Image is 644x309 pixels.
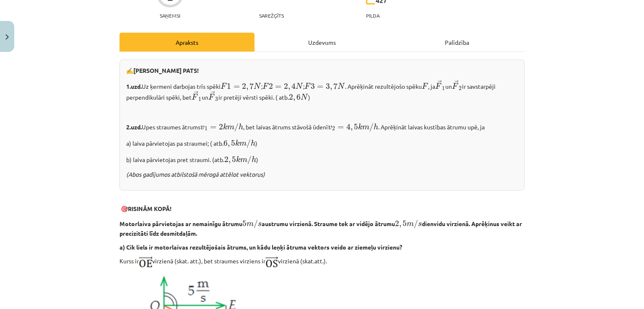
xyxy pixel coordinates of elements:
[126,170,265,178] i: (Abos gadījumos atbilstošā mērogā attēlot vektorus)
[210,126,216,129] span: =
[262,83,269,89] span: F
[442,86,445,90] span: 1
[242,221,247,227] span: 5
[240,158,247,162] span: m
[231,140,235,146] span: 5
[126,66,518,75] p: ✍️
[338,126,344,129] span: =
[351,127,353,131] span: ,
[205,126,208,131] span: 1
[239,123,243,129] span: h
[399,224,401,228] span: ,
[452,83,458,89] span: F
[200,125,205,129] span: v
[221,83,227,89] span: F
[366,13,379,18] p: pilda
[119,220,522,237] b: Aprēķinus veikt ar precizitāti līdz desmitdaļām.
[407,222,414,227] span: m
[304,83,311,89] span: F
[332,126,335,131] span: 2
[227,83,231,89] span: 1
[269,83,273,89] span: 2
[119,220,470,227] b: Motorlaiva pārvietojas ar nemainīgu ātrumu austrumu virzienā. Straume tek ar vidējo ātrumu dienvi...
[229,160,231,164] span: ,
[259,13,284,18] p: Sarežģīts
[289,94,293,100] span: 2
[219,124,223,129] span: 2
[296,94,301,100] span: 6
[358,123,362,129] span: k
[251,140,255,146] span: h
[254,33,390,51] div: Uzdevums
[247,156,252,165] span: /
[247,139,251,148] span: /
[459,86,462,90] span: 2
[288,86,290,90] span: ,
[330,86,332,90] span: ,
[119,33,254,51] div: Apraksts
[126,121,518,132] p: Upes straumes ātrums , bet laivas ātrums stāvošā ūdenī . Aprēķināt laivas kustības ātrumu upē, ja
[242,83,246,89] span: 2
[126,82,142,90] b: 1.uzd.
[338,83,345,89] span: N
[236,156,240,162] span: k
[223,123,227,129] span: k
[291,83,296,89] span: 4
[311,83,315,89] span: 3
[234,123,239,131] span: /
[223,140,228,146] span: 6
[119,257,525,267] p: Kurss ir virzienā (skat. att.), bet straumes virziens ir virzienā (skat.att.).
[239,142,247,146] span: m
[252,156,256,162] span: h
[438,80,442,86] span: →
[208,94,215,100] span: F
[258,222,262,227] span: s
[402,221,407,227] span: 5
[293,97,295,101] span: ,
[326,83,330,89] span: 3
[254,83,261,89] span: N
[346,123,351,129] span: 4
[133,67,199,74] b: [PERSON_NAME] PATS!
[247,222,254,227] span: m
[435,83,441,89] span: F
[227,125,234,129] span: m
[232,157,236,162] span: 5
[333,83,338,89] span: 7
[275,85,281,89] span: =
[422,83,428,89] span: F
[224,157,229,162] span: 2
[119,243,402,251] b: a) Cik liels ir motorlaivas rezultējošais ātrums, un kādu leņķi ātruma vektors veido ar ziemeļu v...
[246,86,248,90] span: ,
[126,137,518,149] p: a) laiva pārvietojas pa straumei; ( atb. )
[254,220,258,229] span: /
[128,205,171,212] b: RISINĀM KOPĀ!
[192,94,198,100] span: F
[296,83,303,89] span: N
[284,83,288,89] span: 2
[126,80,518,102] p: Uz ķermeni darbojas trīs spēki ; ; . Aprēķināt rezultējošo spēku , ja un ir savstarpēji perpendik...
[374,123,378,129] span: h
[235,140,239,146] span: k
[194,91,198,97] span: →
[369,123,374,131] span: /
[418,222,422,227] span: s
[156,13,184,18] p: Saņemsi
[215,97,218,101] span: 3
[317,85,323,89] span: =
[211,91,215,97] span: →
[119,204,525,213] p: 🎯
[454,80,459,86] span: →
[362,125,369,129] span: m
[198,97,201,101] span: 1
[301,94,308,100] span: N
[395,221,399,227] span: 2
[126,123,142,131] b: 2.uzd.
[126,154,518,165] p: b) laiva pārvietojas pret straumi. (atb. )
[354,124,358,129] span: 5
[414,220,418,229] span: /
[234,85,240,89] span: =
[390,33,525,51] div: Palīdzība
[249,83,254,89] span: 7
[328,125,332,129] span: v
